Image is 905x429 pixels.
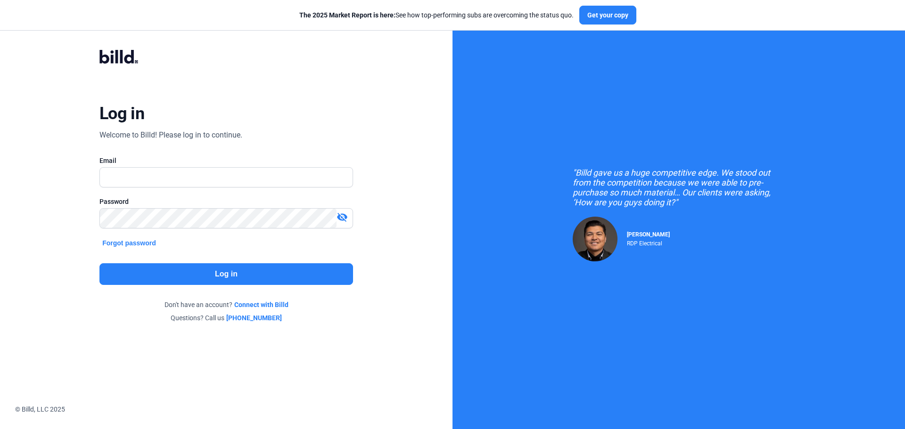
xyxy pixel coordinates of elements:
a: [PHONE_NUMBER] [226,313,282,323]
div: Log in [99,103,144,124]
button: Get your copy [579,6,636,24]
span: The 2025 Market Report is here: [299,11,395,19]
div: "Billd gave us a huge competitive edge. We stood out from the competition because we were able to... [573,168,785,207]
a: Connect with Billd [234,300,288,309]
div: Email [99,156,353,165]
button: Forgot password [99,238,159,248]
div: Don't have an account? [99,300,353,309]
div: Welcome to Billd! Please log in to continue. [99,130,242,141]
button: Log in [99,263,353,285]
mat-icon: visibility_off [337,211,348,223]
div: RDP Electrical [627,238,670,247]
span: [PERSON_NAME] [627,231,670,238]
img: Raul Pacheco [573,217,617,261]
div: See how top-performing subs are overcoming the status quo. [299,10,574,20]
div: Password [99,197,353,206]
div: Questions? Call us [99,313,353,323]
